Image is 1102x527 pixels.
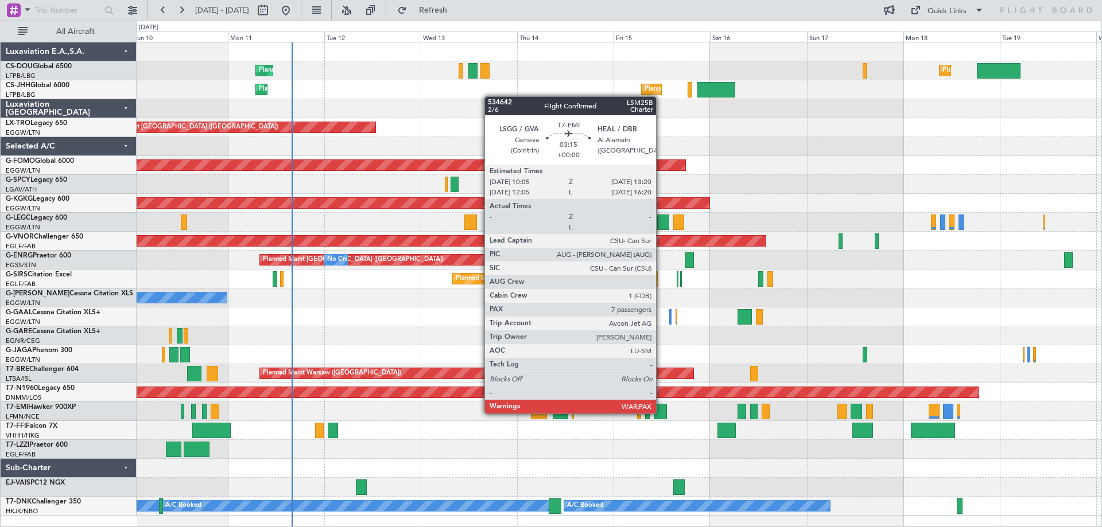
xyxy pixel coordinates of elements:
span: G-GAAL [6,309,32,316]
a: CS-JHHGlobal 6000 [6,82,69,89]
div: Planned Maint [GEOGRAPHIC_DATA] ([GEOGRAPHIC_DATA]) [259,81,440,98]
a: LFPB/LBG [6,72,36,80]
span: G-ENRG [6,252,33,259]
a: EGLF/FAB [6,450,36,459]
a: EGGW/LTN [6,318,40,326]
a: EGNR/CEG [6,337,40,345]
input: Trip Number [35,2,101,19]
button: Quick Links [905,1,990,19]
a: LGAV/ATH [6,185,37,194]
a: G-SPCYLegacy 650 [6,177,67,184]
a: T7-EMIHawker 900XP [6,404,76,411]
a: T7-N1960Legacy 650 [6,385,75,392]
div: Tue 19 [1000,32,1096,42]
span: CS-DOU [6,63,33,70]
a: LTBA/ISL [6,374,32,383]
span: T7-EMI [6,404,28,411]
span: G-FOMO [6,158,35,165]
span: Refresh [409,6,457,14]
a: LFMN/NCE [6,412,40,421]
div: Sun 17 [807,32,903,42]
a: CS-DOUGlobal 6500 [6,63,72,70]
div: Thu 14 [517,32,614,42]
span: LX-TRO [6,120,30,127]
a: T7-FFIFalcon 7X [6,423,57,430]
a: G-VNORChallenger 650 [6,233,83,240]
div: Sat 16 [710,32,806,42]
div: No Crew [327,251,354,268]
div: Fri 15 [614,32,710,42]
a: G-LEGCLegacy 600 [6,214,67,221]
a: DNMM/LOS [6,393,41,402]
a: G-KGKGLegacy 600 [6,196,69,202]
span: G-KGKG [6,196,33,202]
div: Planned Maint [GEOGRAPHIC_DATA] ([GEOGRAPHIC_DATA]) [259,62,440,79]
div: Planned Maint [GEOGRAPHIC_DATA] ([GEOGRAPHIC_DATA]) [263,251,444,268]
a: EGGW/LTN [6,223,40,232]
div: Planned Maint [GEOGRAPHIC_DATA] ([GEOGRAPHIC_DATA]) [645,81,825,98]
a: G-GARECessna Citation XLS+ [6,328,100,335]
span: G-SPCY [6,177,30,184]
a: EGGW/LTN [6,356,40,364]
a: HKJK/NBO [6,507,38,516]
a: EGGW/LTN [6,166,40,175]
div: Wed 13 [421,32,517,42]
span: G-[PERSON_NAME] [6,290,69,297]
a: G-[PERSON_NAME]Cessna Citation XLS [6,290,133,297]
span: All Aircraft [30,28,121,36]
span: G-JAGA [6,347,32,354]
a: T7-BREChallenger 604 [6,366,79,373]
a: EGGW/LTN [6,299,40,307]
div: Unplanned Maint [GEOGRAPHIC_DATA] ([GEOGRAPHIC_DATA]) [90,119,278,136]
span: [DATE] - [DATE] [195,5,249,15]
span: T7-DNK [6,498,32,505]
a: EGGW/LTN [6,128,40,137]
span: T7-N1960 [6,385,38,392]
span: G-VNOR [6,233,34,240]
a: EGLF/FAB [6,280,36,288]
div: [DATE] [139,23,158,33]
span: G-SIRS [6,271,28,278]
a: G-SIRSCitation Excel [6,271,72,278]
span: T7-LZZI [6,442,29,448]
button: All Aircraft [13,22,125,41]
a: EGSS/STN [6,261,36,270]
a: T7-LZZIPraetor 600 [6,442,68,448]
a: EGLF/FAB [6,242,36,251]
a: VHHH/HKG [6,431,40,440]
div: A/C Booked [567,497,603,514]
a: LX-TROLegacy 650 [6,120,67,127]
a: EJ-VAISPC12 NGX [6,479,65,486]
div: Quick Links [928,6,967,17]
a: G-JAGAPhenom 300 [6,347,72,354]
div: Mon 11 [228,32,324,42]
a: LFPB/LBG [6,91,36,99]
a: G-GAALCessna Citation XLS+ [6,309,100,316]
a: G-ENRGPraetor 600 [6,252,71,259]
span: T7-BRE [6,366,29,373]
span: T7-FFI [6,423,26,430]
span: G-LEGC [6,214,30,221]
div: Tue 12 [324,32,421,42]
span: G-GARE [6,328,32,335]
button: Refresh [392,1,461,19]
span: EJ-VAIS [6,479,30,486]
div: A/C Booked [165,497,201,514]
div: Planned Maint Warsaw ([GEOGRAPHIC_DATA]) [263,365,401,382]
div: Mon 18 [903,32,1000,42]
div: Planned Maint [GEOGRAPHIC_DATA] ([GEOGRAPHIC_DATA]) [456,270,637,287]
a: G-FOMOGlobal 6000 [6,158,74,165]
a: EGGW/LTN [6,204,40,213]
a: T7-DNKChallenger 350 [6,498,81,505]
span: CS-JHH [6,82,30,89]
div: Sun 10 [131,32,228,42]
